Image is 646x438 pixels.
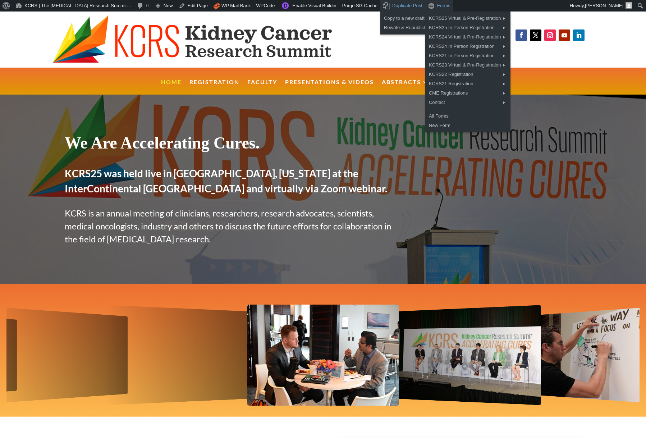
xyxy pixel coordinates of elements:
[425,79,510,88] a: KCRS21 Registration
[425,98,510,107] a: Contact
[380,23,438,32] a: Rewrite & Republish
[52,15,367,64] img: KCRS generic logo wide
[425,51,510,60] a: KCRS21 In Person Registration
[425,60,510,70] a: KCRS23 Virtual & Pre-Registration
[544,29,556,41] a: Follow on Instagram
[161,79,182,95] a: Home
[530,29,541,41] a: Follow on X
[65,133,400,156] h1: We Are Accelerating Cures.
[425,88,510,98] a: CME Registrations
[425,70,510,79] a: KCRS22 Registration
[573,29,585,41] a: Follow on LinkedIn
[189,79,239,95] a: Registration
[425,42,510,51] a: KCRS24 In Person Registration
[394,305,541,406] div: 2 / 12
[285,79,374,95] a: Presentations & Videos
[425,32,510,42] a: KCRS24 Virtual & Pre-Registration
[105,305,252,406] div: 12 / 12
[425,111,510,121] a: All Forms
[247,79,277,95] a: Faculty
[65,166,400,200] h2: KCRS25 was held live in [GEOGRAPHIC_DATA], [US_STATE] at the InterContinental [GEOGRAPHIC_DATA] a...
[585,3,623,8] span: [PERSON_NAME]
[213,3,220,10] img: icon.png
[425,121,510,130] a: New Form
[425,23,510,32] a: KCRS25 In Person Registration
[380,14,438,23] a: Copy to a new draft
[247,305,399,406] div: 1 / 12
[516,29,527,41] a: Follow on Facebook
[65,207,400,246] p: KCRS is an annual meeting of clinicians, researchers, research advocates, scientists, medical onc...
[425,14,510,23] a: KCRS25 Virtual & Pre-Registration
[559,29,570,41] a: Follow on Youtube
[382,79,428,95] a: Abstracts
